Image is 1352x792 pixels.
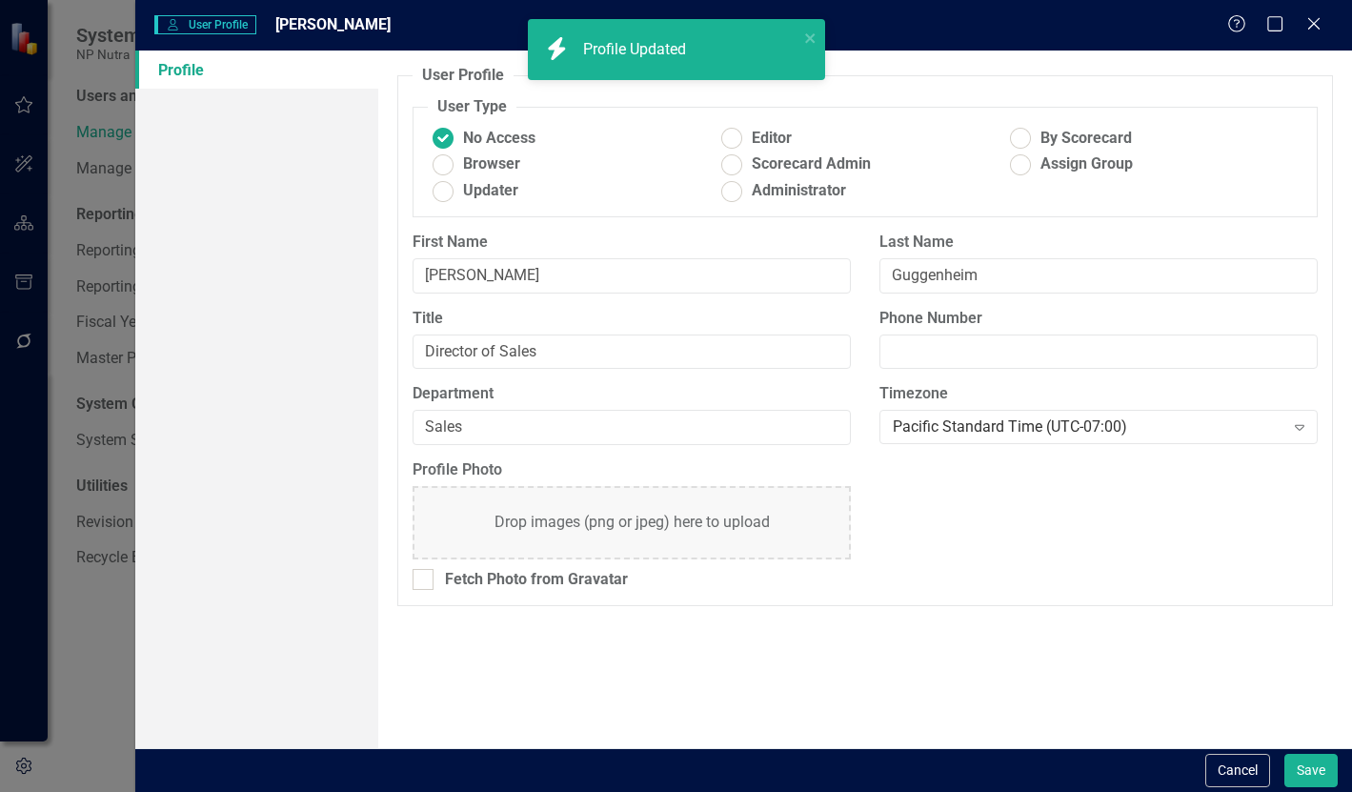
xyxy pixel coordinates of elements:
[413,459,851,481] label: Profile Photo
[463,128,535,150] span: No Access
[752,153,871,175] span: Scorecard Admin
[463,153,520,175] span: Browser
[463,180,518,202] span: Updater
[879,308,1318,330] label: Phone Number
[413,308,851,330] label: Title
[413,232,851,254] label: First Name
[275,15,391,33] span: [PERSON_NAME]
[879,232,1318,254] label: Last Name
[413,383,851,405] label: Department
[752,128,792,150] span: Editor
[1205,754,1270,787] button: Cancel
[752,180,846,202] span: Administrator
[879,383,1318,405] label: Timezone
[893,416,1283,438] div: Pacific Standard Time (UTC-07:00)
[413,65,514,87] legend: User Profile
[1040,128,1132,150] span: By Scorecard
[494,512,770,534] div: Drop images (png or jpeg) here to upload
[583,39,691,61] div: Profile Updated
[1040,153,1133,175] span: Assign Group
[1284,754,1338,787] button: Save
[428,96,516,118] legend: User Type
[804,27,817,49] button: close
[445,569,628,591] div: Fetch Photo from Gravatar
[154,15,256,34] span: User Profile
[135,51,378,89] a: Profile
